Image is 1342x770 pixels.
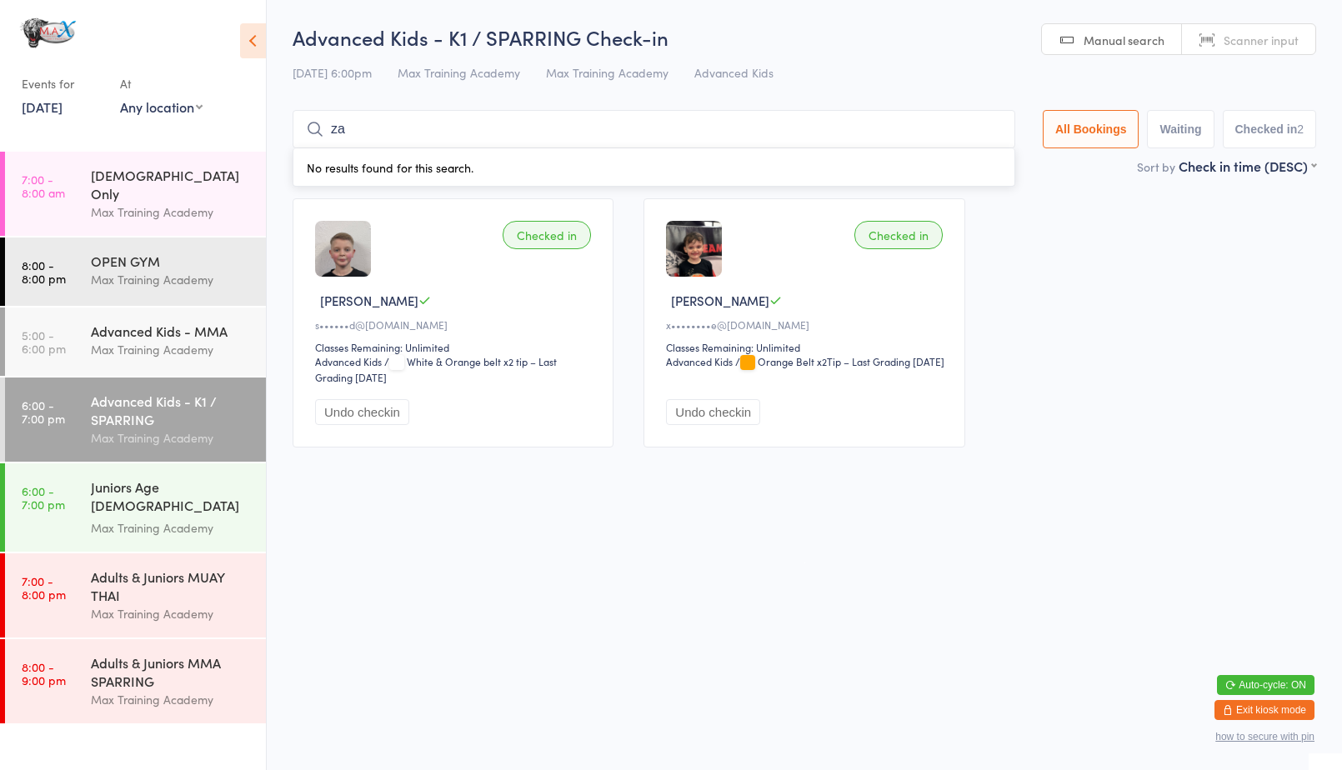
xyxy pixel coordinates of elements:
[5,639,266,723] a: 8:00 -9:00 pmAdults & Juniors MMA SPARRINGMax Training Academy
[91,653,252,690] div: Adults & Juniors MMA SPARRING
[91,340,252,359] div: Max Training Academy
[315,354,382,368] div: Advanced Kids
[1223,110,1317,148] button: Checked in2
[91,477,252,518] div: Juniors Age [DEMOGRAPHIC_DATA] STRENGTH & CONDITIONING
[320,292,418,309] span: [PERSON_NAME]
[1217,675,1314,695] button: Auto-cycle: ON
[5,307,266,376] a: 5:00 -6:00 pmAdvanced Kids - MMAMax Training Academy
[666,221,722,277] img: image1710957665.png
[22,97,63,116] a: [DATE]
[5,553,266,637] a: 7:00 -8:00 pmAdults & Juniors MUAY THAIMax Training Academy
[315,317,596,332] div: s••••••d@[DOMAIN_NAME]
[120,97,203,116] div: Any location
[1137,158,1175,175] label: Sort by
[91,166,252,202] div: [DEMOGRAPHIC_DATA] Only
[91,604,252,623] div: Max Training Academy
[5,237,266,306] a: 8:00 -8:00 pmOPEN GYMMax Training Academy
[1297,122,1304,136] div: 2
[666,354,733,368] div: Advanced Kids
[22,258,66,285] time: 8:00 - 8:00 pm
[91,202,252,222] div: Max Training Academy
[293,110,1015,148] input: Search
[17,12,79,53] img: MAX Training Academy Ltd
[315,340,596,354] div: Classes Remaining: Unlimited
[1179,157,1316,175] div: Check in time (DESC)
[1043,110,1139,148] button: All Bookings
[1224,32,1299,48] span: Scanner input
[293,64,372,81] span: [DATE] 6:00pm
[22,398,65,425] time: 6:00 - 7:00 pm
[1214,700,1314,720] button: Exit kiosk mode
[91,252,252,270] div: OPEN GYM
[5,152,266,236] a: 7:00 -8:00 am[DEMOGRAPHIC_DATA] OnlyMax Training Academy
[22,172,65,199] time: 7:00 - 8:00 am
[666,399,760,425] button: Undo checkin
[91,322,252,340] div: Advanced Kids - MMA
[666,340,947,354] div: Classes Remaining: Unlimited
[694,64,774,81] span: Advanced Kids
[1084,32,1164,48] span: Manual search
[5,463,266,552] a: 6:00 -7:00 pmJuniors Age [DEMOGRAPHIC_DATA] STRENGTH & CONDITIONINGMax Training Academy
[22,574,66,601] time: 7:00 - 8:00 pm
[91,567,252,604] div: Adults & Juniors MUAY THAI
[671,292,769,309] span: [PERSON_NAME]
[398,64,520,81] span: Max Training Academy
[503,221,591,249] div: Checked in
[22,660,66,687] time: 8:00 - 9:00 pm
[91,270,252,289] div: Max Training Academy
[546,64,668,81] span: Max Training Academy
[315,399,409,425] button: Undo checkin
[91,518,252,537] div: Max Training Academy
[1147,110,1214,148] button: Waiting
[91,428,252,447] div: Max Training Academy
[5,377,266,462] a: 6:00 -7:00 pmAdvanced Kids - K1 / SPARRINGMax Training Academy
[22,484,65,511] time: 6:00 - 7:00 pm
[120,70,203,97] div: At
[91,690,252,709] div: Max Training Academy
[315,354,557,384] span: / White & Orange belt x2 tip – Last Grading [DATE]
[666,317,947,332] div: x••••••••e@[DOMAIN_NAME]
[1215,731,1314,742] button: how to secure with pin
[293,23,1316,51] h2: Advanced Kids - K1 / SPARRING Check-in
[293,148,1015,187] div: No results found for this search.
[735,354,944,368] span: / Orange Belt x2Tip – Last Grading [DATE]
[22,328,66,355] time: 5:00 - 6:00 pm
[22,70,103,97] div: Events for
[315,221,371,277] img: image1743703904.png
[854,221,943,249] div: Checked in
[91,392,252,428] div: Advanced Kids - K1 / SPARRING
